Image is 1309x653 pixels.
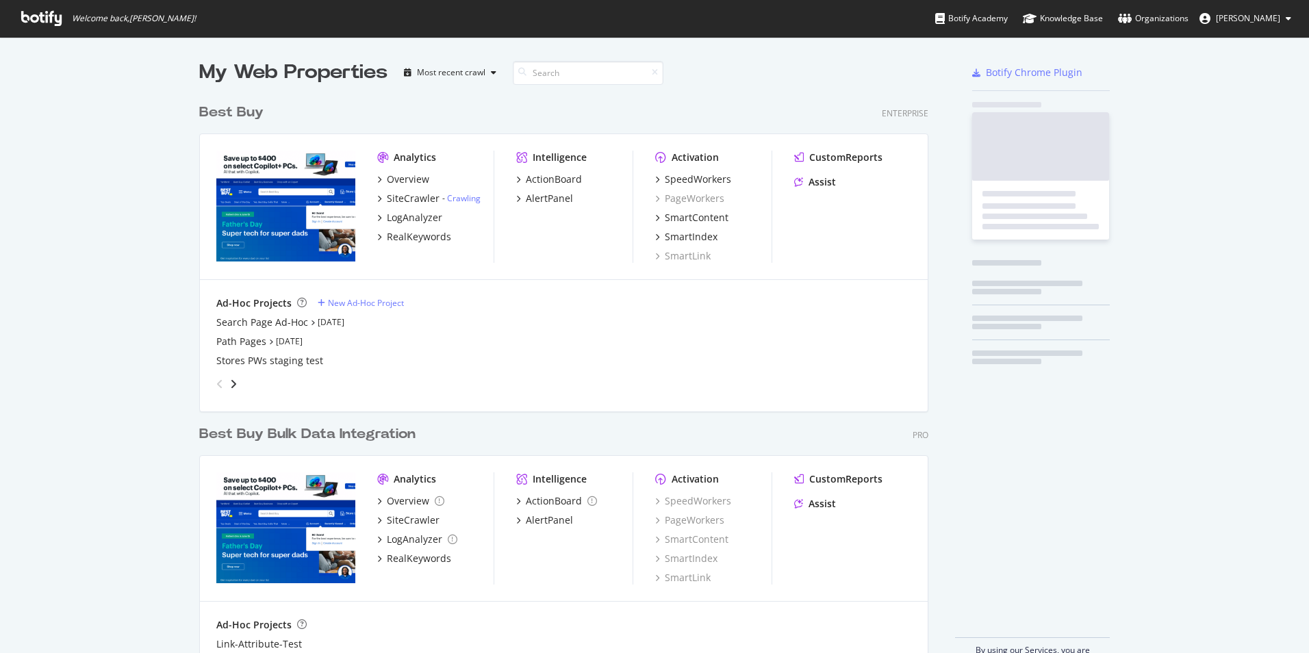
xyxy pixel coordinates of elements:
[655,513,724,527] a: PageWorkers
[672,151,719,164] div: Activation
[516,172,582,186] a: ActionBoard
[794,175,836,189] a: Assist
[655,172,731,186] a: SpeedWorkers
[447,192,481,204] a: Crawling
[199,424,421,444] a: Best Buy Bulk Data Integration
[199,59,387,86] div: My Web Properties
[216,335,266,348] a: Path Pages
[377,230,451,244] a: RealKeywords
[377,172,429,186] a: Overview
[318,316,344,328] a: [DATE]
[986,66,1082,79] div: Botify Chrome Plugin
[199,103,264,123] div: Best Buy
[387,494,429,508] div: Overview
[328,297,404,309] div: New Ad-Hoc Project
[216,354,323,368] a: Stores PWs staging test
[387,230,451,244] div: RealKeywords
[526,172,582,186] div: ActionBoard
[794,497,836,511] a: Assist
[442,192,481,204] div: -
[216,472,355,583] img: www.bestbuysecondary.com
[533,151,587,164] div: Intelligence
[398,62,502,84] button: Most recent crawl
[387,552,451,565] div: RealKeywords
[655,494,731,508] a: SpeedWorkers
[1216,12,1280,24] span: Courtney Beyer
[387,211,442,225] div: LogAnalyzer
[199,103,269,123] a: Best Buy
[665,172,731,186] div: SpeedWorkers
[377,192,481,205] a: SiteCrawler- Crawling
[526,494,582,508] div: ActionBoard
[394,472,436,486] div: Analytics
[1118,12,1189,25] div: Organizations
[526,192,573,205] div: AlertPanel
[655,230,717,244] a: SmartIndex
[526,513,573,527] div: AlertPanel
[377,513,440,527] a: SiteCrawler
[665,230,717,244] div: SmartIndex
[794,151,882,164] a: CustomReports
[216,618,292,632] div: Ad-Hoc Projects
[387,533,442,546] div: LogAnalyzer
[935,12,1008,25] div: Botify Academy
[377,211,442,225] a: LogAnalyzer
[513,61,663,85] input: Search
[216,637,302,651] a: Link-Attribute-Test
[1023,12,1103,25] div: Knowledge Base
[809,497,836,511] div: Assist
[417,68,485,77] div: Most recent crawl
[794,472,882,486] a: CustomReports
[394,151,436,164] div: Analytics
[211,373,229,395] div: angle-left
[665,211,728,225] div: SmartContent
[655,552,717,565] a: SmartIndex
[809,472,882,486] div: CustomReports
[318,297,404,309] a: New Ad-Hoc Project
[377,552,451,565] a: RealKeywords
[377,494,444,508] a: Overview
[387,513,440,527] div: SiteCrawler
[655,249,711,263] a: SmartLink
[809,175,836,189] div: Assist
[655,192,724,205] a: PageWorkers
[516,513,573,527] a: AlertPanel
[387,172,429,186] div: Overview
[882,107,928,119] div: Enterprise
[672,472,719,486] div: Activation
[72,13,196,24] span: Welcome back, [PERSON_NAME] !
[1189,8,1302,29] button: [PERSON_NAME]
[913,429,928,441] div: Pro
[387,192,440,205] div: SiteCrawler
[655,211,728,225] a: SmartContent
[216,296,292,310] div: Ad-Hoc Projects
[229,377,238,391] div: angle-right
[216,316,308,329] a: Search Page Ad-Hoc
[216,151,355,261] img: bestbuy.com
[199,424,416,444] div: Best Buy Bulk Data Integration
[972,66,1082,79] a: Botify Chrome Plugin
[516,494,597,508] a: ActionBoard
[655,533,728,546] a: SmartContent
[276,335,303,347] a: [DATE]
[377,533,457,546] a: LogAnalyzer
[533,472,587,486] div: Intelligence
[655,571,711,585] a: SmartLink
[516,192,573,205] a: AlertPanel
[809,151,882,164] div: CustomReports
